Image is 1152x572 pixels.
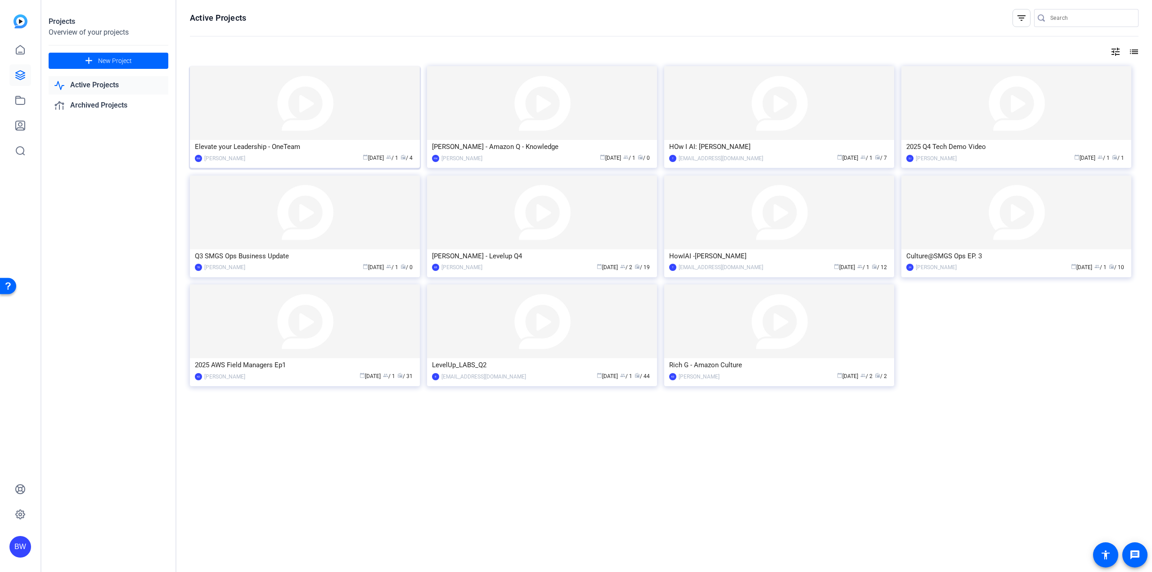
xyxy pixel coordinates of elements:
span: calendar_today [600,154,605,160]
span: [DATE] [597,373,618,379]
span: / 10 [1109,264,1124,270]
div: [PERSON_NAME] [204,154,245,163]
mat-icon: accessibility [1100,549,1111,560]
div: HOw I AI: [PERSON_NAME] [669,140,889,153]
div: B [432,373,439,380]
span: / 1 [386,264,398,270]
span: calendar_today [1074,154,1080,160]
span: group [383,373,388,378]
div: Projects [49,16,168,27]
span: group [620,373,625,378]
span: calendar_today [837,373,842,378]
span: / 1 [1094,264,1107,270]
span: radio [400,264,406,269]
span: / 1 [620,373,632,379]
span: radio [1112,154,1117,160]
span: [DATE] [837,155,858,161]
div: JH [906,264,913,271]
input: Search [1050,13,1131,23]
mat-icon: add [83,55,94,67]
span: group [860,373,866,378]
div: [EMAIL_ADDRESS][DOMAIN_NAME] [679,154,763,163]
span: radio [875,154,880,160]
span: / 1 [383,373,395,379]
div: HowIAI -[PERSON_NAME] [669,249,889,263]
span: calendar_today [834,264,839,269]
span: calendar_today [597,373,602,378]
span: group [386,154,391,160]
span: / 1 [1112,155,1124,161]
span: radio [638,154,643,160]
div: KD [195,373,202,380]
span: / 1 [623,155,635,161]
div: EB [432,264,439,271]
span: / 4 [400,155,413,161]
span: / 0 [400,264,413,270]
span: / 1 [1098,155,1110,161]
span: group [860,154,866,160]
span: radio [400,154,406,160]
span: radio [634,264,640,269]
span: calendar_today [837,154,842,160]
span: / 31 [397,373,413,379]
span: / 1 [857,264,869,270]
span: / 7 [875,155,887,161]
span: [DATE] [600,155,621,161]
span: / 19 [634,264,650,270]
div: [PERSON_NAME] - Amazon Q - Knowledge [432,140,652,153]
div: [PERSON_NAME] - Levelup Q4 [432,249,652,263]
div: RM [432,155,439,162]
span: / 44 [634,373,650,379]
mat-icon: message [1129,549,1140,560]
div: BW [195,155,202,162]
div: LevelUp_LABS_Q2 [432,358,652,372]
span: calendar_today [363,154,368,160]
div: SJ [906,155,913,162]
div: [PERSON_NAME] [441,154,482,163]
span: [DATE] [1074,155,1095,161]
span: [DATE] [597,264,618,270]
span: / 2 [620,264,632,270]
div: T [669,264,676,271]
span: radio [872,264,877,269]
span: [DATE] [834,264,855,270]
div: [PERSON_NAME] [916,154,957,163]
span: radio [1109,264,1114,269]
div: TB [195,264,202,271]
span: / 2 [860,373,873,379]
span: [DATE] [363,155,384,161]
div: [PERSON_NAME] [441,263,482,272]
span: group [386,264,391,269]
span: radio [634,373,640,378]
div: KD [669,373,676,380]
div: [EMAIL_ADDRESS][DOMAIN_NAME] [441,372,526,381]
div: Q3 SMGS Ops Business Update [195,249,415,263]
mat-icon: tune [1110,46,1121,57]
a: Active Projects [49,76,168,95]
div: T [669,155,676,162]
span: [DATE] [1071,264,1092,270]
div: BW [9,536,31,558]
div: Elevate your Leadership - OneTeam [195,140,415,153]
span: [DATE] [360,373,381,379]
span: / 0 [638,155,650,161]
span: New Project [98,56,132,66]
span: group [1094,264,1100,269]
span: group [620,264,625,269]
button: New Project [49,53,168,69]
span: group [857,264,863,269]
h1: Active Projects [190,13,246,23]
img: blue-gradient.svg [13,14,27,28]
div: Overview of your projects [49,27,168,38]
span: calendar_today [363,264,368,269]
div: [PERSON_NAME] [204,372,245,381]
span: / 12 [872,264,887,270]
div: [PERSON_NAME] [204,263,245,272]
div: Culture@SMGS Ops EP. 3 [906,249,1126,263]
span: radio [875,373,880,378]
div: 2025 AWS Field Managers Ep1 [195,358,415,372]
mat-icon: filter_list [1016,13,1027,23]
div: 2025 Q4 Tech Demo Video [906,140,1126,153]
span: [DATE] [363,264,384,270]
div: [EMAIL_ADDRESS][DOMAIN_NAME] [679,263,763,272]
